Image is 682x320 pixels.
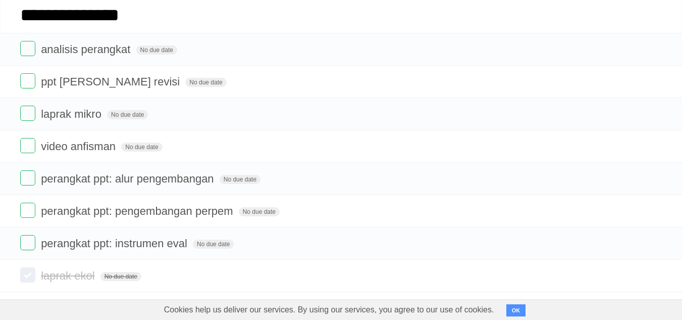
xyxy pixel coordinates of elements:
[41,237,190,250] span: perangkat ppt: instrumen eval
[41,75,182,88] span: ppt [PERSON_NAME] revisi
[154,300,504,320] span: Cookies help us deliver our services. By using our services, you agree to our use of cookies.
[136,45,177,55] span: No due date
[107,110,148,119] span: No due date
[41,108,104,120] span: laprak mikro
[20,73,35,88] label: Done
[121,143,162,152] span: No due date
[20,203,35,218] label: Done
[20,138,35,153] label: Done
[41,269,97,282] span: laprak ekol
[20,170,35,186] label: Done
[506,304,526,316] button: OK
[20,41,35,56] label: Done
[239,207,280,216] span: No due date
[41,205,235,217] span: perangkat ppt: pengembangan perpem
[220,175,260,184] span: No due date
[41,43,133,56] span: analisis perangkat
[41,172,216,185] span: perangkat ppt: alur pengembangan
[20,267,35,283] label: Done
[20,235,35,250] label: Done
[185,78,226,87] span: No due date
[41,140,118,153] span: video anfisman
[100,272,141,281] span: No due date
[193,240,234,249] span: No due date
[20,106,35,121] label: Done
